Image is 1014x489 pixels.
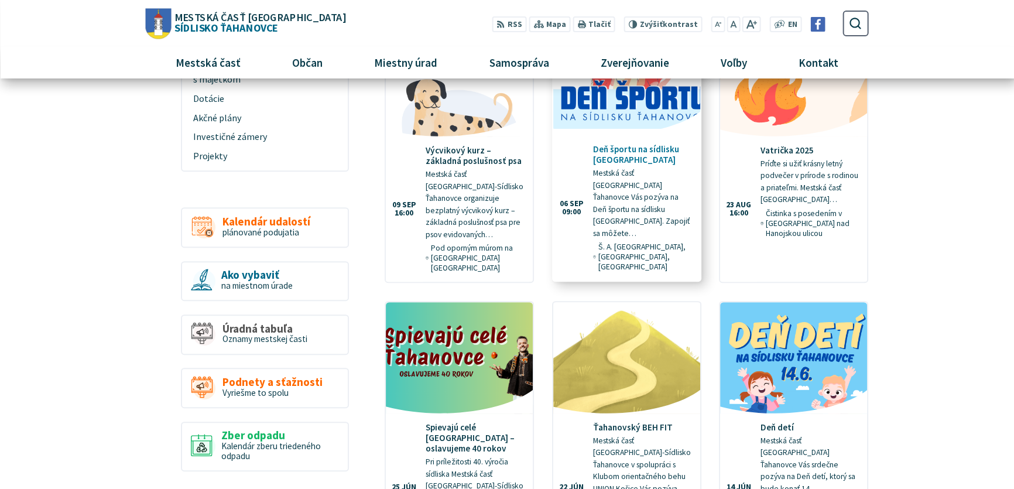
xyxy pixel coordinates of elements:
a: Ako vybaviť na miestnom úrade [181,261,349,302]
span: EN [788,19,797,31]
span: Mapa [546,19,566,31]
h4: Deň detí [760,422,859,433]
span: Zverejňovanie [596,47,673,78]
span: Kontakt [794,47,842,78]
a: Akčné plány [187,108,344,128]
span: Ako vybaviť [221,269,293,281]
button: Zmenšiť veľkosť písma [711,16,725,32]
span: Voľby [716,47,751,78]
a: Podnety a sťažnosti Vyriešme to spolu [181,368,349,408]
a: Výcvikový kurz – základná poslušnosť psa Mestská časť [GEOGRAPHIC_DATA]-Sídlisko Ťahanovce organi... [386,25,533,282]
span: Kalendár udalostí [222,216,310,228]
a: Logo Sídlisko Ťahanovce, prejsť na domovskú stránku. [146,8,346,39]
button: Tlačiť [573,16,615,32]
img: Prejsť na Facebook stránku [811,17,825,32]
img: Prejsť na domovskú stránku [146,8,172,39]
span: Pod oporným múrom na [GEOGRAPHIC_DATA] [GEOGRAPHIC_DATA] [431,243,524,273]
span: 06 [559,200,567,208]
span: sep [569,200,583,208]
a: Zverejňovanie [579,47,690,78]
span: Zvýšiť [640,19,663,29]
span: Čistinka s posedením v [GEOGRAPHIC_DATA] nad Hanojskou ulicou [765,208,858,238]
span: aug [736,201,751,209]
a: Samospráva [468,47,570,78]
span: Zber odpadu [221,429,339,442]
button: Nastaviť pôvodnú veľkosť písma [727,16,740,32]
span: Dotácie [193,89,337,108]
h4: Spievajú celé [GEOGRAPHIC_DATA] – oslavujeme 40 rokov [426,422,524,454]
a: Mapa [529,16,570,32]
span: 16:00 [726,209,751,217]
span: 16:00 [392,209,416,217]
h4: Ťahanovský BEH FIT [593,422,691,433]
span: Vyriešme to spolu [222,387,289,398]
span: plánované podujatia [222,227,299,238]
a: Úradná tabuľa Oznamy mestskej časti [181,314,349,355]
span: Tlačiť [588,20,611,29]
h4: Deň športu na sídlisku [GEOGRAPHIC_DATA] [593,144,691,165]
a: Miestny úrad [353,47,459,78]
a: Investičné zámery [187,128,344,147]
span: 09:00 [559,208,583,216]
span: sep [402,201,416,209]
span: Mestská časť [172,47,245,78]
a: Voľby [699,47,768,78]
p: Mestská časť [GEOGRAPHIC_DATA] Ťahanovce Vás pozýva na Deň športu na sídlisku [GEOGRAPHIC_DATA]. ... [593,167,691,240]
span: 23 [726,201,734,209]
span: Úradná tabuľa [222,323,307,335]
button: Zväčšiť veľkosť písma [742,16,760,32]
a: Vatrička 2025 Príďte si užiť krásny letný podvečer v prírode s rodinou a priateľmi. Mestská časť ... [720,25,867,247]
a: EN [785,19,800,31]
a: RSS [492,16,526,32]
a: Projekty [187,147,344,166]
h4: Výcvikový kurz – základná poslušnosť psa [426,145,524,166]
span: 09 [392,201,400,209]
span: kontrast [640,20,698,29]
span: Projekty [193,147,337,166]
span: Občan [288,47,327,78]
span: Investičné zámery [193,128,337,147]
a: Mestská časť [155,47,262,78]
span: RSS [508,19,522,31]
span: Mestská časť [GEOGRAPHIC_DATA] [174,12,345,22]
span: Podnety a sťažnosti [222,376,323,388]
p: Príďte si užiť krásny letný podvečer v prírode s rodinou a priateľmi. Mestská časť [GEOGRAPHIC_DA... [760,158,859,206]
span: Akčné plány [193,108,337,128]
span: na miestnom úrade [221,280,293,291]
span: Sídlisko Ťahanovce [171,12,345,33]
a: Zber odpadu Kalendár zberu triedeného odpadu [181,422,349,471]
p: Mestská časť [GEOGRAPHIC_DATA]-Sídlisko Ťahanovce organizuje bezplatný výcvikový kurz – základná ... [426,169,524,241]
span: Samospráva [485,47,553,78]
a: Kontakt [777,47,859,78]
span: Oznamy mestskej časti [222,333,307,344]
span: Kalendár zberu triedeného odpadu [221,440,321,461]
button: Zvýšiťkontrast [624,16,702,32]
a: Občan [271,47,344,78]
a: Kalendár udalostí plánované podujatia [181,207,349,248]
h4: Vatrička 2025 [760,145,859,156]
a: Dotácie [187,89,344,108]
span: Miestny úrad [370,47,442,78]
a: Deň športu na sídlisku [GEOGRAPHIC_DATA] Mestská časť [GEOGRAPHIC_DATA] Ťahanovce Vás pozýva na D... [553,24,700,281]
span: Š. A. [GEOGRAPHIC_DATA], [GEOGRAPHIC_DATA], [GEOGRAPHIC_DATA] [598,242,691,272]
